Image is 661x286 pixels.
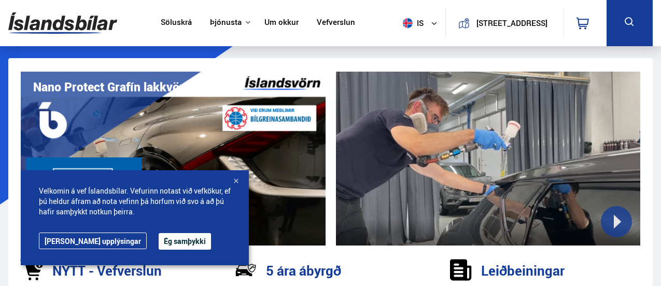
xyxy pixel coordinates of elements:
img: svg+xml;base64,PHN2ZyB4bWxucz0iaHR0cDovL3d3dy53My5vcmcvMjAwMC9zdmciIHdpZHRoPSI1MTIiIGhlaWdodD0iNT... [403,18,413,28]
button: Ég samþykki [159,233,211,250]
h3: Leiðbeiningar [481,263,565,278]
h3: 5 ára ábyrgð [266,263,341,278]
span: Velkomin á vef Íslandsbílar. Vefurinn notast við vefkökur, ef þú heldur áfram að nota vefinn þá h... [39,186,231,217]
a: [STREET_ADDRESS] [452,8,557,38]
img: NP-R9RrMhXQFCiaa.svg [235,259,257,281]
button: is [399,8,445,38]
a: Vefverslun [317,18,355,29]
a: [PERSON_NAME] upplýsingar [39,233,147,249]
img: 1kVRZhkadjUD8HsE.svg [20,259,43,281]
img: sDldwouBCQTERH5k.svg [450,259,472,281]
img: G0Ugv5HjCgRt.svg [8,6,117,40]
span: is [399,18,425,28]
button: [STREET_ADDRESS] [474,19,550,28]
h1: Nano Protect Grafín lakkvörn [33,80,191,94]
img: vI42ee_Copy_of_H.png [21,72,326,246]
a: Söluskrá [161,18,192,29]
h3: NÝTT - Vefverslun [52,263,162,278]
a: Um okkur [264,18,299,29]
button: Þjónusta [210,18,242,28]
